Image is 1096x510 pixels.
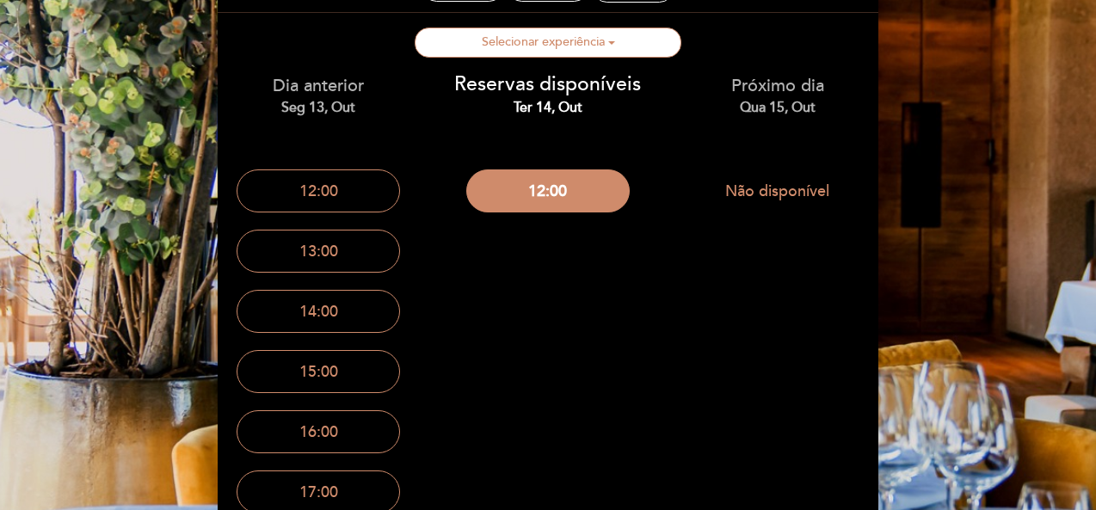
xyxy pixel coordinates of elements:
button: 14:00 [237,290,400,333]
div: Seg 13, out [217,98,421,118]
div: Ter 14, out [446,98,650,118]
div: Qua 15, out [675,98,879,118]
button: 12:00 [237,169,400,212]
button: 15:00 [237,350,400,393]
button: 12:00 [466,169,630,212]
button: 16:00 [237,410,400,453]
div: Reservas disponíveis [446,71,650,119]
ng-container: Selecionar experiência [482,34,605,49]
button: 13:00 [237,230,400,273]
div: Dia anterior [217,74,421,118]
button: Não disponível [696,169,859,212]
button: Selecionar experiência [415,28,681,58]
div: Próximo dia [675,74,879,118]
